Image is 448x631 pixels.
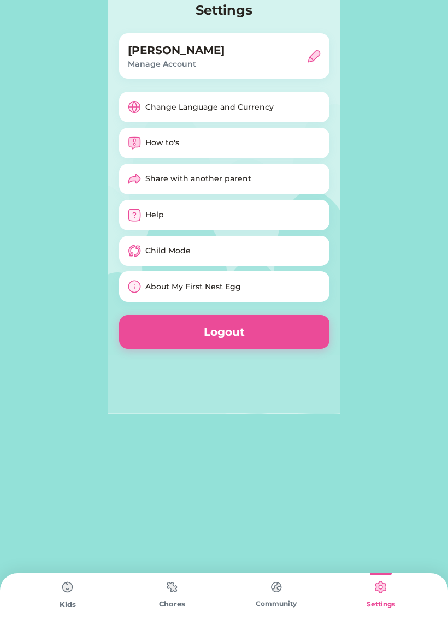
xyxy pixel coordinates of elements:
[128,209,141,222] img: interface-help-question-square--frame-help-mark-query-question-square.svg
[328,599,433,609] div: Settings
[128,172,141,186] img: mail-send-forward-email--email-send-message-envelope-actions-action-forward-arrow.svg
[128,58,196,70] div: Manage Account
[145,137,179,148] div: How to's
[145,209,164,221] div: Help
[308,50,321,63] img: interface-edit-pencil--change-edit-modify-pencil-write-writing.svg
[128,100,141,114] img: programming-web--server-world-internet-earth-www-globe-worldwide-web-network.svg
[119,315,329,349] button: Logout
[128,245,141,258] img: streamlinehq-interface-arrows-synchronize-%20%20%20%20%20%20%20%20%20%20duo-48-ico_lgxLZ9rGCwC1pv...
[370,576,392,598] img: type%3Dkids%2C%20state%3Dselected.svg
[152,1,297,20] h4: Settings
[145,102,274,113] div: Change Language and Currency
[57,576,79,598] img: type%3Dchores%2C%20state%3Ddefault.svg
[145,281,241,293] div: About My First Nest Egg
[145,173,251,184] div: Share with another parent
[145,245,191,257] div: Child Mode
[128,136,141,150] img: streamlinehq-mail-chat-bubble-square-warning-%20%20%20%20%20%20%20%20%20%20duo-48-ico_sIrFQ9KADoW...
[128,280,141,293] img: information.svg
[120,599,224,610] div: Chores
[224,599,328,609] div: Community
[128,42,225,58] h5: [PERSON_NAME]
[266,576,287,598] img: type%3Dchores%2C%20state%3Ddefault.svg
[161,576,183,598] img: type%3Dchores%2C%20state%3Ddefault.svg
[15,599,120,610] div: Kids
